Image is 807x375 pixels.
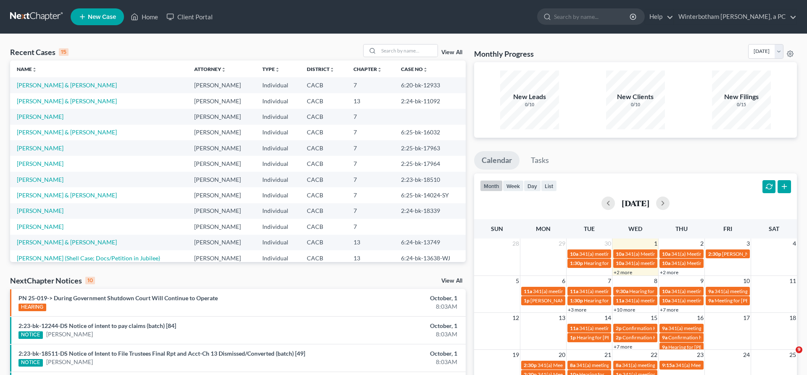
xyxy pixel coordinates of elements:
span: 9a [662,325,667,331]
a: [PERSON_NAME] [17,144,63,152]
div: 8:03AM [316,330,457,338]
span: 2p [616,334,622,341]
button: day [524,180,541,191]
td: Individual [256,203,300,219]
span: 2p [616,325,622,331]
a: Calendar [474,151,520,170]
a: +10 more [614,307,635,313]
td: CACB [300,109,347,124]
td: [PERSON_NAME] [187,156,256,171]
div: NOTICE [18,359,43,367]
a: Case Nounfold_more [401,66,428,72]
div: NextChapter Notices [10,275,95,286]
td: CACB [300,156,347,171]
a: [PERSON_NAME] [46,358,93,366]
a: 2:23-bk-18511-DS Notice of Intent to File Trustees Final Rpt and Acct-Ch 13 Dismissed/Converted (... [18,350,305,357]
span: 341(a) Meeting for [PERSON_NAME] and [PERSON_NAME] [671,251,802,257]
td: CACB [300,203,347,219]
td: 7 [347,187,394,203]
div: NOTICE [18,331,43,339]
td: 7 [347,172,394,187]
span: Hearing for [PERSON_NAME] and [PERSON_NAME] [629,288,744,294]
span: Hearing for [PERSON_NAME] and [PERSON_NAME] [584,297,699,304]
i: unfold_more [32,67,37,72]
span: 341(a) Meeting for [PERSON_NAME] and [PERSON_NAME] [671,260,802,266]
td: 6:24-bk-13638-WJ [394,250,466,266]
a: 2:23-bk-12244-DS Notice of intent to pay claims (batch) [84] [18,322,176,329]
span: 11a [570,288,578,294]
span: 341(a) meeting for [PERSON_NAME] [579,251,660,257]
span: 341(a) meeting for [PERSON_NAME] [533,288,614,294]
td: [PERSON_NAME] [187,172,256,187]
h3: Monthly Progress [474,49,534,59]
span: 10a [662,260,670,266]
span: 10a [662,251,670,257]
span: Mon [536,225,551,232]
div: Recent Cases [10,47,69,57]
span: 1:30p [570,260,583,266]
a: Winterbotham [PERSON_NAME], a PC [674,9,796,24]
td: Individual [256,235,300,250]
span: 341(a) meeting for Bravado Partners LLC [625,297,715,304]
span: 341(a) meeting for [PERSON_NAME] [579,288,660,294]
span: 341(a) Meeting for [PERSON_NAME] [538,362,619,368]
td: 13 [347,250,394,266]
span: 15 [650,313,658,323]
td: CACB [300,235,347,250]
td: Individual [256,187,300,203]
td: CACB [300,125,347,140]
span: 341(a) Meeting for [PERSON_NAME] & [PERSON_NAME] [625,251,751,257]
span: 1p [570,334,576,341]
span: 13 [558,313,566,323]
td: 2:24-bk-11092 [394,93,466,109]
td: Individual [256,172,300,187]
span: 28 [512,239,520,249]
a: PN 25-019-> During Government Shutdown Court Will Continue to Operate [18,294,218,302]
span: 10a [616,260,624,266]
div: 15 [59,48,69,56]
td: CACB [300,140,347,156]
a: Districtunfold_more [307,66,335,72]
td: CACB [300,77,347,93]
a: [PERSON_NAME] [17,160,63,167]
span: Sat [769,225,779,232]
span: 8a [616,362,621,368]
span: 341(a) meeting for [PERSON_NAME] [576,362,657,368]
span: 2:30p [524,362,537,368]
span: [PERSON_NAME] 341(a) [GEOGRAPHIC_DATA] [530,297,637,304]
span: 9:15a [662,362,675,368]
td: 7 [347,203,394,219]
td: [PERSON_NAME] [187,187,256,203]
span: Wed [628,225,642,232]
input: Search by name... [379,45,438,57]
a: Typeunfold_more [262,66,280,72]
span: 7 [607,276,612,286]
td: CACB [300,93,347,109]
span: 9a [708,297,714,304]
td: CACB [300,187,347,203]
td: Individual [256,125,300,140]
span: 20 [558,350,566,360]
div: 0/15 [712,102,771,108]
span: Sun [491,225,503,232]
div: October, 1 [316,349,457,358]
a: Client Portal [162,9,217,24]
span: Hearing for [PERSON_NAME] [577,334,642,341]
td: 2:25-bk-17964 [394,156,466,171]
div: 8:03AM [316,302,457,311]
td: 7 [347,219,394,234]
span: 12 [512,313,520,323]
div: 8:03AM [316,358,457,366]
div: HEARING [18,304,46,311]
span: 2:30p [708,251,721,257]
span: Tue [584,225,595,232]
td: 6:20-bk-12933 [394,77,466,93]
div: 0/10 [500,102,559,108]
span: 341(a) meeting for [PERSON_NAME] [PERSON_NAME] and [PERSON_NAME] [622,362,793,368]
span: 6 [561,276,566,286]
span: 21 [604,350,612,360]
a: [PERSON_NAME] & [PERSON_NAME] [17,97,117,105]
a: Home [127,9,162,24]
span: 11a [616,297,624,304]
span: 1p [524,297,530,304]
